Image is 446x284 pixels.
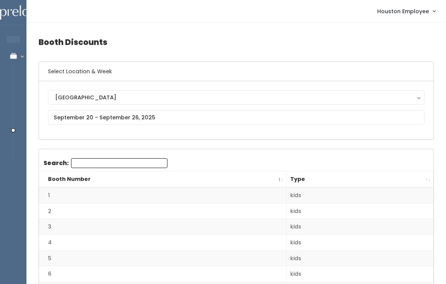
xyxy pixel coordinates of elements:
[55,93,417,102] div: [GEOGRAPHIC_DATA]
[39,235,286,251] td: 4
[43,158,167,168] label: Search:
[286,187,434,203] td: kids
[286,250,434,266] td: kids
[286,219,434,235] td: kids
[48,90,424,105] button: [GEOGRAPHIC_DATA]
[48,110,424,125] input: September 20 - September 26, 2025
[286,266,434,282] td: kids
[377,7,429,15] span: Houston Employee
[39,171,286,188] th: Booth Number: activate to sort column descending
[286,235,434,251] td: kids
[39,250,286,266] td: 5
[286,203,434,219] td: kids
[39,219,286,235] td: 3
[39,62,434,81] h6: Select Location & Week
[39,32,434,52] h4: Booth Discounts
[71,158,167,168] input: Search:
[286,171,434,188] th: Type: activate to sort column ascending
[39,266,286,282] td: 6
[39,203,286,219] td: 2
[39,187,286,203] td: 1
[370,3,443,19] a: Houston Employee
